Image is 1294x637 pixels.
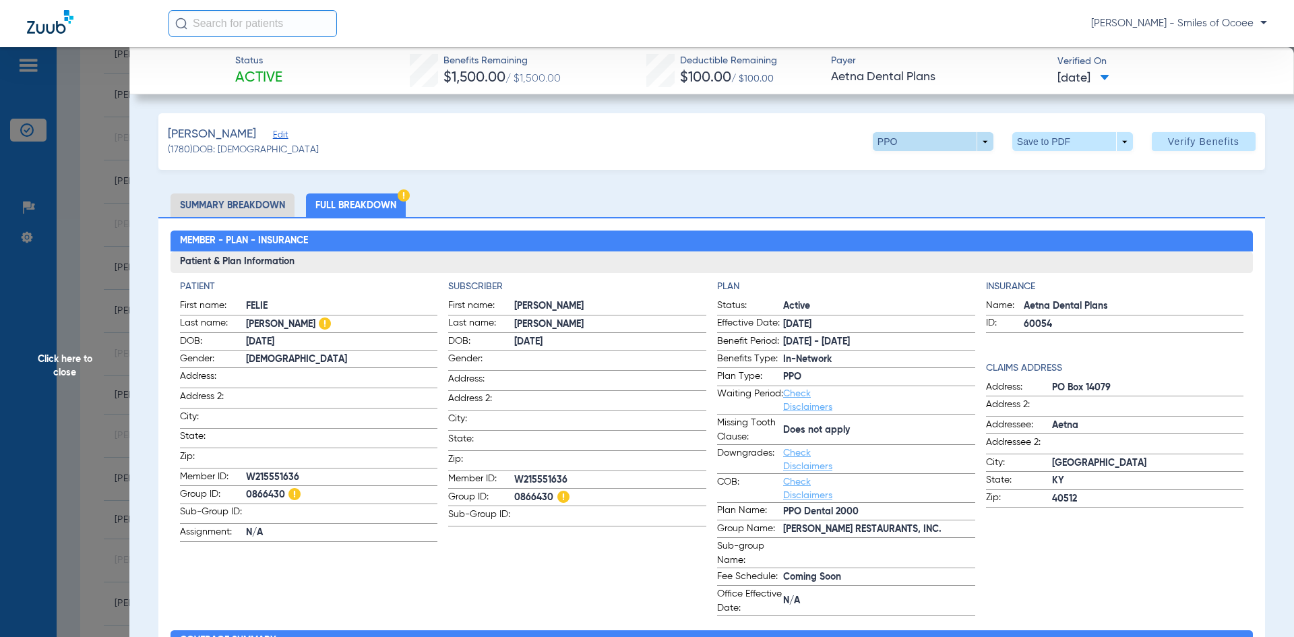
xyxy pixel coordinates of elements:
span: Addressee: [986,418,1052,434]
span: Addressee 2: [986,435,1052,454]
li: Full Breakdown [306,193,406,217]
span: City: [986,456,1052,472]
span: Address: [180,369,246,388]
span: [DEMOGRAPHIC_DATA] [246,353,438,367]
span: [PERSON_NAME] [246,317,438,332]
span: Aetna Dental Plans [831,69,1046,86]
span: [DATE] [1057,70,1109,87]
span: $100.00 [680,71,731,85]
span: Zip: [180,450,246,468]
span: First name: [180,299,246,315]
span: [DATE] - [DATE] [783,335,975,349]
span: Sub-Group ID: [180,505,246,523]
span: Does not apply [783,423,975,437]
span: ID: [986,316,1024,332]
span: N/A [783,594,975,608]
span: Benefit Period: [717,334,783,351]
h4: Subscriber [448,280,706,294]
span: Benefits Remaining [443,54,561,68]
input: Search for patients [168,10,337,37]
button: Save to PDF [1012,132,1133,151]
span: [PERSON_NAME] [168,126,256,143]
h4: Insurance [986,280,1244,294]
span: DOB: [180,334,246,351]
span: 0866430 [246,488,438,502]
span: First name: [448,299,514,315]
span: Aetna [1052,419,1244,433]
span: Group Name: [717,522,783,538]
span: Group ID: [448,490,514,506]
img: Zuub Logo [27,10,73,34]
span: Sub-Group ID: [448,508,514,526]
span: Active [783,299,975,313]
span: [PERSON_NAME] - Smiles of Ocoee [1091,17,1267,30]
button: Verify Benefits [1152,132,1256,151]
span: Office Effective Date: [717,587,783,615]
span: Address 2: [180,390,246,408]
span: Edit [273,130,285,143]
span: Status: [717,299,783,315]
span: Gender: [448,352,514,370]
span: W215551636 [246,471,438,485]
span: Group ID: [180,487,246,504]
span: FELIE [246,299,438,313]
span: [DATE] [514,335,706,349]
span: COB: [717,475,783,502]
img: Hazard [557,491,569,503]
span: Aetna Dental Plans [1024,299,1244,313]
span: [DATE] [246,335,438,349]
a: Check Disclaimers [783,389,832,412]
span: [GEOGRAPHIC_DATA] [1052,456,1244,471]
span: Status [235,54,282,68]
span: DOB: [448,334,514,351]
span: PPO Dental 2000 [783,505,975,519]
img: Hazard [288,488,301,500]
span: $1,500.00 [443,71,505,85]
button: PPO [873,132,993,151]
span: Zip: [986,491,1052,507]
span: PO Box 14079 [1052,381,1244,395]
h4: Claims Address [986,361,1244,375]
span: [DATE] [783,317,975,332]
span: Benefits Type: [717,352,783,368]
span: Last name: [180,316,246,332]
a: Check Disclaimers [783,477,832,500]
img: Hazard [398,189,410,202]
span: Plan Name: [717,504,783,520]
span: 40512 [1052,492,1244,506]
span: Downgrades: [717,446,783,473]
span: Verify Benefits [1168,136,1239,147]
h4: Patient [180,280,438,294]
span: [PERSON_NAME] RESTAURANTS, INC. [783,522,975,537]
span: Sub-group Name: [717,539,783,568]
span: Address: [448,372,514,390]
span: Missing Tooth Clause: [717,416,783,444]
img: Search Icon [175,18,187,30]
span: Coming Soon [783,570,975,584]
span: Active [235,69,282,88]
span: W215551636 [514,473,706,487]
span: 60054 [1024,317,1244,332]
span: Deductible Remaining [680,54,777,68]
span: Gender: [180,352,246,368]
span: Name: [986,299,1024,315]
a: Check Disclaimers [783,448,832,471]
span: Member ID: [448,472,514,488]
h4: Plan [717,280,975,294]
span: Fee Schedule: [717,570,783,586]
span: State: [986,473,1052,489]
h3: Patient & Plan Information [171,251,1254,273]
span: Address 2: [448,392,514,410]
span: State: [180,429,246,448]
iframe: Chat Widget [1227,572,1294,637]
span: In-Network [783,353,975,367]
span: Zip: [448,452,514,471]
span: N/A [246,526,438,540]
span: City: [180,410,246,428]
span: Member ID: [180,470,246,486]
